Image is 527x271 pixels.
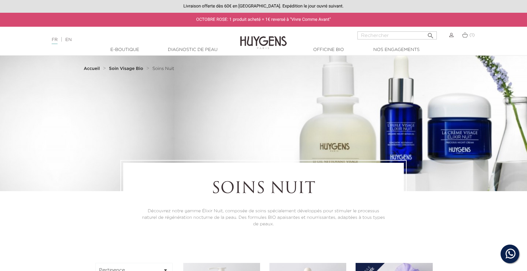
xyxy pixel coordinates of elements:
div: | [49,36,215,44]
a: Officine Bio [297,47,360,53]
strong: Soin Visage Bio [109,67,143,71]
p: Découvrez notre gamme Élixir Nuit, composée de soins spécialement développés pour stimuler le pro... [140,208,387,227]
a: Diagnostic de peau [161,47,224,53]
a: (1) [462,33,475,38]
a: Soin Visage Bio [109,66,145,71]
img: Huygens [240,26,287,50]
strong: Accueil [84,67,100,71]
i:  [427,30,434,38]
button:  [425,30,436,38]
a: Soins Nuit [152,66,174,71]
span: (1) [469,33,475,37]
span: Soins Nuit [152,67,174,71]
input: Rechercher [357,31,437,39]
a: E-Boutique [94,47,156,53]
h1: Soins Nuit [140,180,387,199]
a: Accueil [84,66,101,71]
a: EN [65,38,72,42]
a: FR [52,38,58,44]
a: Nos engagements [365,47,427,53]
